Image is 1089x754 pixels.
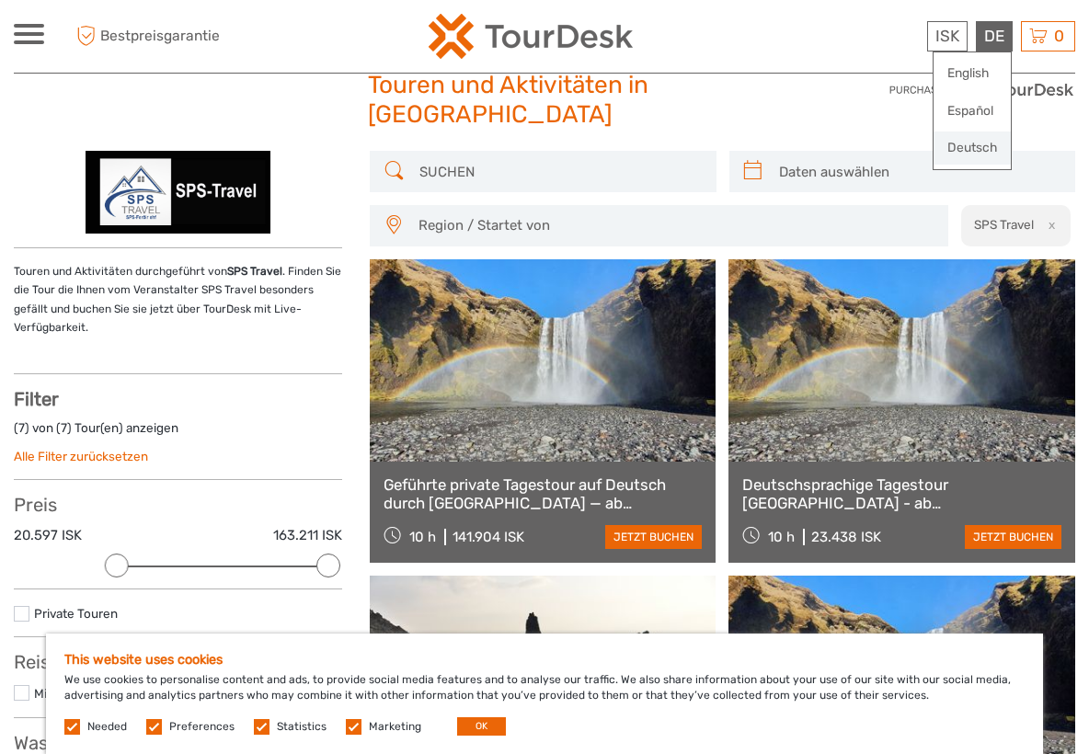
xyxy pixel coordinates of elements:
img: 38601-1_logo_thumbnail.png [86,151,271,234]
span: 0 [1051,27,1067,45]
label: Preferences [169,719,235,735]
a: English [934,57,1011,90]
strong: Filter [14,388,59,410]
a: Español [934,95,1011,128]
h5: This website uses cookies [64,652,1025,668]
p: We're away right now. Please check back later! [26,32,208,47]
h3: Was möchten Sie sehen? [14,732,342,754]
h3: Preis [14,494,342,516]
a: Deutschsprachige Tagestour [GEOGRAPHIC_DATA] - ab [GEOGRAPHIC_DATA], [GEOGRAPHIC_DATA] & Selfoss [742,475,1061,513]
h3: Reisemethode [14,651,342,673]
a: Deutsch [934,131,1011,165]
button: OK [457,717,506,736]
strong: SPS Travel [227,265,282,278]
h2: SPS Travel [974,217,1034,232]
label: 163.211 ISK [273,526,342,545]
img: PurchaseViaTourDesk.png [888,78,1075,101]
label: Marketing [369,719,421,735]
label: 7 [18,419,25,437]
a: Private Touren [34,606,118,621]
input: Daten auswählen [772,155,1067,188]
label: 20.597 ISK [14,526,82,545]
input: SUCHEN [412,155,707,188]
img: 120-15d4194f-c635-41b9-a512-a3cb382bfb57_logo_small.png [429,14,633,59]
button: x [1037,215,1061,234]
span: Bestpreisgarantie [72,21,280,51]
div: 23.438 ISK [811,529,881,545]
button: Region / Startet von [410,211,939,241]
div: We use cookies to personalise content and ads, to provide social media features and to analyse ou... [46,634,1043,754]
a: Geführte private Tagestour auf Deutsch durch [GEOGRAPHIC_DATA] — ab [GEOGRAPHIC_DATA], [GEOGRAPHI... [384,475,703,513]
label: Statistics [277,719,327,735]
h1: Touren und Aktivitäten in [GEOGRAPHIC_DATA] [368,71,722,129]
span: 10 h [768,529,795,545]
span: ISK [935,27,959,45]
a: Alle Filter zurücksetzen [14,449,148,463]
a: jetzt buchen [605,525,702,549]
a: jetzt buchen [965,525,1061,549]
div: DE [976,21,1013,51]
label: Needed [87,719,127,735]
div: 141.904 ISK [453,529,524,545]
span: 10 h [409,529,436,545]
a: Minibus / Auto [34,686,118,701]
button: Open LiveChat chat widget [212,29,234,51]
label: 7 [61,419,67,437]
p: Touren und Aktivitäten durchgeführt von . Finden Sie die Tour die Ihnen vom Veranstalter SPS Trav... [14,262,342,337]
div: ( ) von ( ) Tour(en) anzeigen [14,419,342,448]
